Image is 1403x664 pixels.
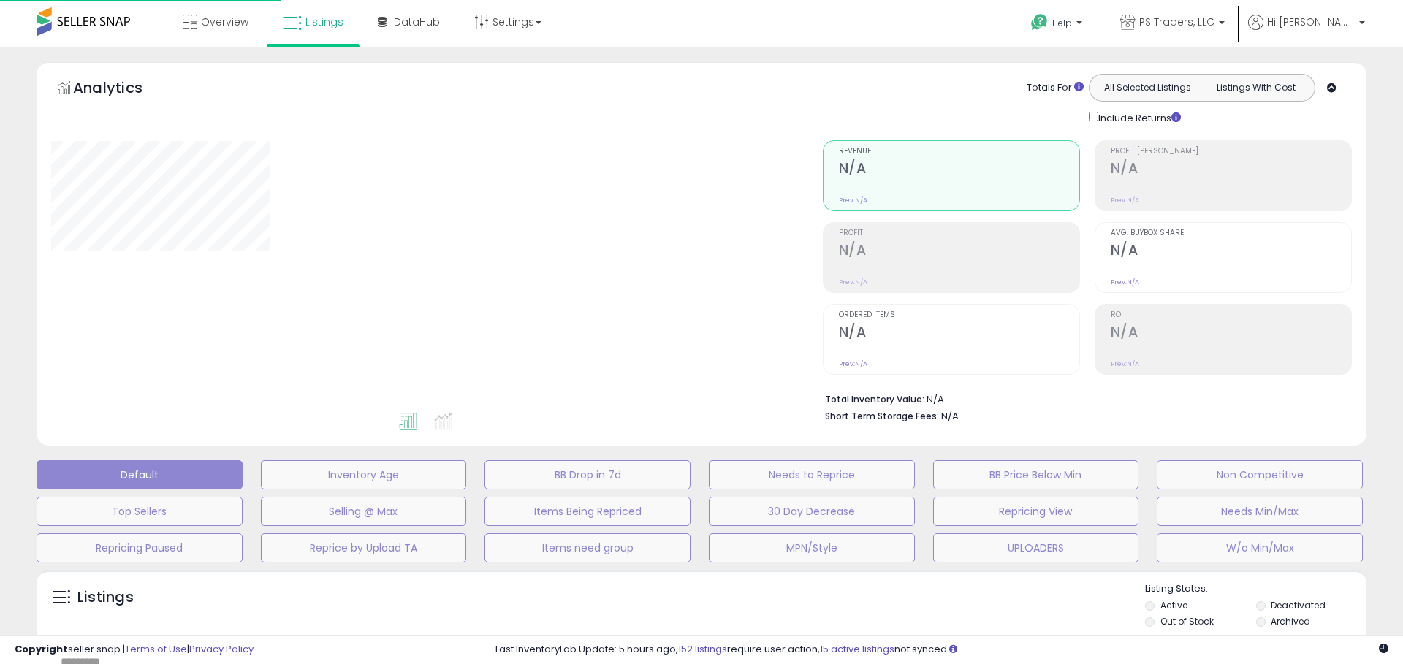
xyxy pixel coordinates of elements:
[1078,109,1198,126] div: Include Returns
[839,359,867,368] small: Prev: N/A
[839,324,1079,343] h2: N/A
[201,15,248,29] span: Overview
[1093,78,1202,97] button: All Selected Listings
[839,242,1079,262] h2: N/A
[15,643,254,657] div: seller snap | |
[1157,460,1363,489] button: Non Competitive
[261,460,467,489] button: Inventory Age
[394,15,440,29] span: DataHub
[709,497,915,526] button: 30 Day Decrease
[1111,278,1139,286] small: Prev: N/A
[484,533,691,562] button: Items need group
[933,460,1139,489] button: BB Price Below Min
[825,389,1341,407] li: N/A
[839,278,867,286] small: Prev: N/A
[1201,78,1310,97] button: Listings With Cost
[1139,15,1214,29] span: PS Traders, LLC
[825,393,924,405] b: Total Inventory Value:
[1111,359,1139,368] small: Prev: N/A
[839,160,1079,180] h2: N/A
[37,533,243,562] button: Repricing Paused
[261,497,467,526] button: Selling @ Max
[305,15,343,29] span: Listings
[839,311,1079,319] span: Ordered Items
[1267,15,1355,29] span: Hi [PERSON_NAME]
[933,533,1139,562] button: UPLOADERS
[825,410,939,422] b: Short Term Storage Fees:
[839,229,1079,237] span: Profit
[1157,533,1363,562] button: W/o Min/Max
[15,642,68,656] strong: Copyright
[1111,311,1351,319] span: ROI
[709,533,915,562] button: MPN/Style
[37,497,243,526] button: Top Sellers
[1111,148,1351,156] span: Profit [PERSON_NAME]
[484,460,691,489] button: BB Drop in 7d
[1111,160,1351,180] h2: N/A
[1248,15,1365,47] a: Hi [PERSON_NAME]
[1111,324,1351,343] h2: N/A
[839,148,1079,156] span: Revenue
[1111,242,1351,262] h2: N/A
[709,460,915,489] button: Needs to Reprice
[1052,17,1072,29] span: Help
[1111,229,1351,237] span: Avg. Buybox Share
[37,460,243,489] button: Default
[1019,2,1097,47] a: Help
[1030,13,1049,31] i: Get Help
[941,409,959,423] span: N/A
[933,497,1139,526] button: Repricing View
[1157,497,1363,526] button: Needs Min/Max
[839,196,867,205] small: Prev: N/A
[1027,81,1084,95] div: Totals For
[1111,196,1139,205] small: Prev: N/A
[261,533,467,562] button: Reprice by Upload TA
[73,77,171,102] h5: Analytics
[484,497,691,526] button: Items Being Repriced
